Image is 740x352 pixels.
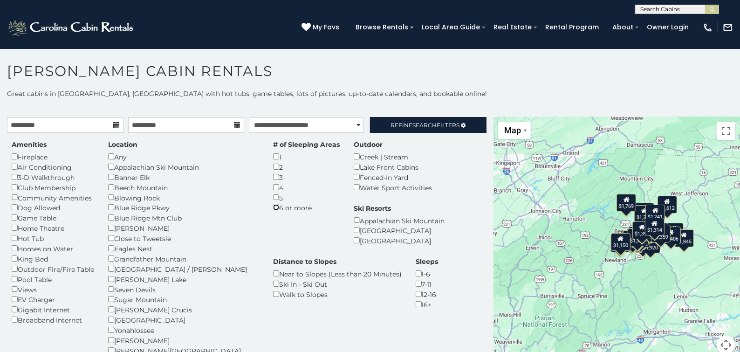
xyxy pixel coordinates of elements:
[108,152,259,162] div: Any
[608,20,638,35] a: About
[108,162,259,172] div: Appalachian Ski Mountain
[645,204,665,222] div: $1,241
[273,202,340,213] div: 6 or more
[108,315,259,325] div: [GEOGRAPHIC_DATA]
[664,223,684,241] div: $4,407
[416,289,438,299] div: 12-16
[651,226,670,243] div: $4,291
[354,182,432,193] div: Water Sport Activities
[12,254,94,264] div: King Bed
[108,294,259,304] div: Sugar Mountain
[498,122,531,139] button: Change map style
[108,304,259,315] div: [PERSON_NAME] Crucis
[108,172,259,182] div: Banner Elk
[108,202,259,213] div: Blue Ridge Pkwy
[313,22,339,32] span: My Favs
[273,289,402,299] div: Walk to Slopes
[108,243,259,254] div: Eagles Nest
[641,235,660,253] div: $1,920
[12,294,94,304] div: EV Charger
[505,125,521,135] span: Map
[273,152,340,162] div: 1
[635,205,654,223] div: $1,259
[108,223,259,233] div: [PERSON_NAME]
[12,193,94,203] div: Community Amenities
[108,182,259,193] div: Beech Mountain
[12,182,94,193] div: Club Membership
[12,264,94,274] div: Outdoor Fire/Fire Table
[273,182,340,193] div: 4
[642,20,693,35] a: Owner Login
[354,140,383,149] label: Outdoor
[301,22,342,33] a: My Favs
[354,215,445,226] div: Appalachian Ski Mountain
[273,140,340,149] label: # of Sleeping Areas
[354,225,445,235] div: [GEOGRAPHIC_DATA]
[12,140,47,149] label: Amenities
[354,235,445,246] div: [GEOGRAPHIC_DATA]
[630,229,650,247] div: $1,377
[412,122,437,129] span: Search
[12,172,94,182] div: 3-D Walkthrough
[354,152,432,162] div: Creek | Stream
[416,299,438,310] div: 16+
[273,269,402,279] div: Near to Slopes (Less than 20 Minutes)
[661,226,681,244] div: $1,406
[416,279,438,289] div: 7-11
[417,20,485,35] a: Local Area Guide
[12,202,94,213] div: Dog Allowed
[632,221,652,239] div: $1,399
[12,213,94,223] div: Game Table
[354,162,432,172] div: Lake Front Cabins
[108,264,259,274] div: [GEOGRAPHIC_DATA] / [PERSON_NAME]
[541,20,603,35] a: Rental Program
[12,162,94,172] div: Air Conditioning
[658,195,677,213] div: $1,612
[354,204,391,213] label: Ski Resorts
[717,122,735,140] button: Toggle fullscreen view
[108,213,259,223] div: Blue Ridge Mtn Club
[723,22,733,33] img: mail-regular-white.png
[391,122,459,129] span: Refine Filters
[273,257,336,266] label: Distance to Slopes
[108,254,259,264] div: Grandfather Mountain
[628,228,647,246] div: $1,362
[273,162,340,172] div: 2
[12,243,94,254] div: Homes on Water
[108,233,259,243] div: Close to Tweetsie
[12,274,94,284] div: Pool Table
[108,193,259,203] div: Blowing Rock
[370,117,486,133] a: RefineSearchFilters
[108,140,137,149] label: Location
[12,233,94,243] div: Hot Tub
[354,172,432,182] div: Fenced-In Yard
[703,22,713,33] img: phone-regular-white.png
[651,224,671,242] div: $1,359
[12,315,94,325] div: Broadband Internet
[489,20,536,35] a: Real Estate
[12,152,94,162] div: Fireplace
[108,274,259,284] div: [PERSON_NAME] Lake
[617,193,637,211] div: $1,769
[416,257,438,266] label: Sleeps
[12,223,94,233] div: Home Theatre
[351,20,413,35] a: Browse Rentals
[611,233,630,250] div: $1,150
[635,203,654,221] div: $1,096
[273,279,402,289] div: Ski In - Ski Out
[108,284,259,295] div: Seven Devils
[108,325,259,335] div: Yonahlossee
[12,304,94,315] div: Gigabit Internet
[416,269,438,279] div: 1-6
[273,193,340,203] div: 5
[7,18,136,37] img: White-1-2.png
[623,230,643,248] div: $1,293
[674,229,694,247] div: $1,845
[12,284,94,295] div: Views
[645,217,665,235] div: $1,314
[622,231,642,248] div: $1,396
[273,172,340,182] div: 3
[108,335,259,345] div: [PERSON_NAME]
[610,235,630,252] div: $1,501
